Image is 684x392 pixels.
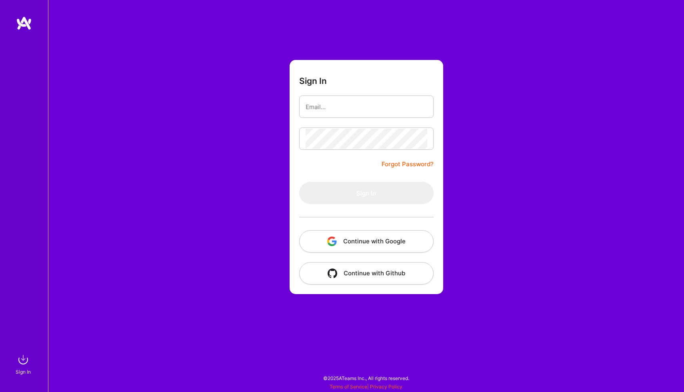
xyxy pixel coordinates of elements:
[299,182,434,204] button: Sign In
[15,352,31,368] img: sign in
[328,269,337,278] img: icon
[370,384,402,390] a: Privacy Policy
[382,159,434,169] a: Forgot Password?
[17,352,31,376] a: sign inSign In
[306,97,427,117] input: Email...
[16,16,32,30] img: logo
[330,384,367,390] a: Terms of Service
[16,368,31,376] div: Sign In
[299,230,434,253] button: Continue with Google
[327,237,337,246] img: icon
[299,262,434,285] button: Continue with Github
[299,76,327,86] h3: Sign In
[48,368,684,388] div: © 2025 ATeams Inc., All rights reserved.
[330,384,402,390] span: |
